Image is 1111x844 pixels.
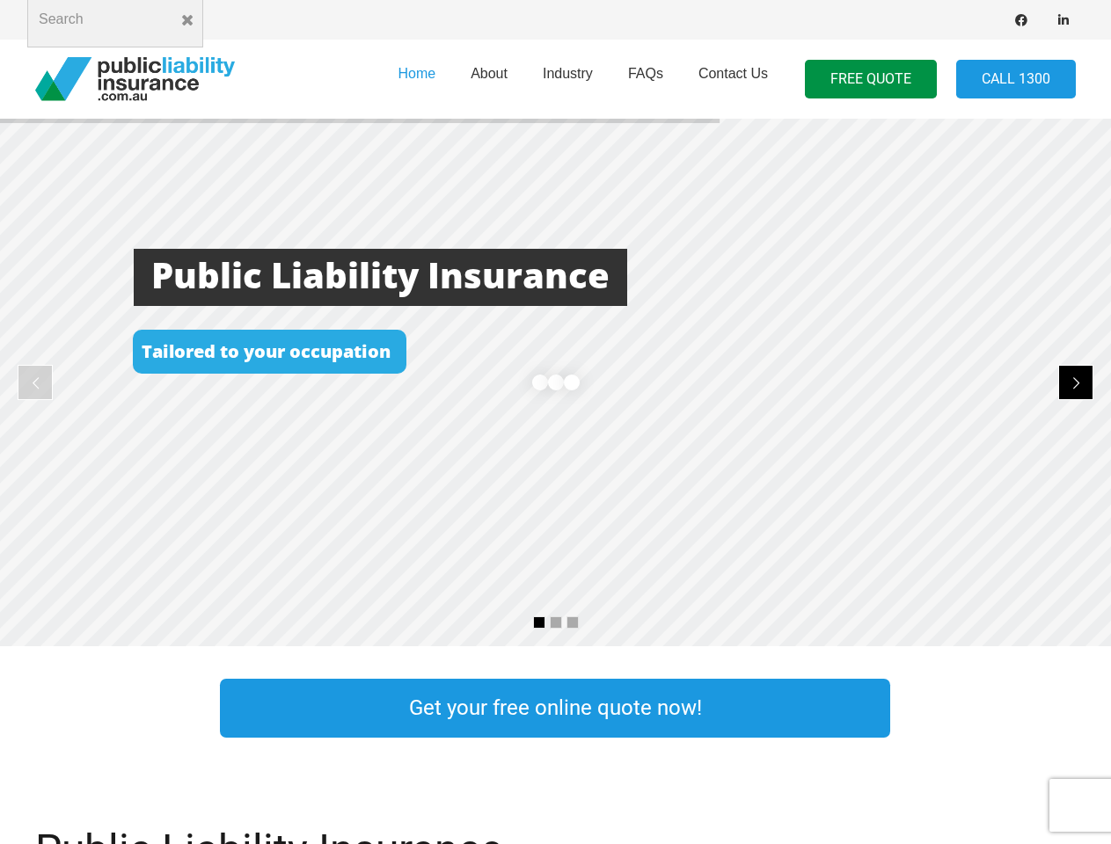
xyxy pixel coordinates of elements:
[220,679,890,738] a: Get your free online quote now!
[1009,8,1034,33] a: Facebook
[956,60,1076,99] a: Call 1300
[172,4,203,36] button: Close
[805,60,937,99] a: FREE QUOTE
[471,66,508,81] span: About
[453,34,525,124] a: About
[681,34,786,124] a: Contact Us
[380,34,453,124] a: Home
[1051,8,1076,33] a: LinkedIn
[925,674,1110,742] a: Link
[543,66,593,81] span: Industry
[628,66,663,81] span: FAQs
[610,34,681,124] a: FAQs
[698,66,768,81] span: Contact Us
[398,66,435,81] span: Home
[35,57,235,101] a: pli_logotransparent
[525,34,610,124] a: Industry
